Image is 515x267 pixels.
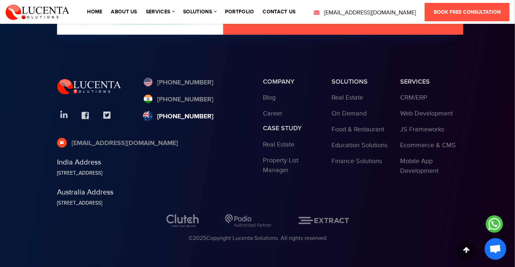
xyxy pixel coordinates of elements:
[400,94,427,101] a: CRM/ERP
[143,78,214,88] a: [PHONE_NUMBER]
[166,214,199,227] img: Clutch
[332,141,388,149] a: Education Solutions
[57,200,252,207] div: [STREET_ADDRESS]
[57,139,178,148] a: [EMAIL_ADDRESS][DOMAIN_NAME]
[57,188,252,197] h5: Australia Address
[425,3,510,21] a: Book Free Consultation
[332,110,367,117] a: On Demand
[434,9,501,15] span: Book Free Consultation
[332,78,389,86] h3: Solutions
[263,157,298,174] a: Property List Manager
[143,112,214,122] a: [PHONE_NUMBER]
[400,78,458,86] h3: services
[298,217,349,224] img: EXTRACT
[400,126,444,133] a: JS Frameworks
[57,78,121,95] img: Lucenta Solutions
[57,170,252,177] div: [STREET_ADDRESS]
[146,9,174,14] a: services
[485,238,506,260] div: Open chat
[87,9,102,14] a: Home
[400,141,456,149] a: Ecommerce & CMS
[57,158,252,167] h5: India Address
[143,95,214,105] a: [PHONE_NUMBER]
[263,9,296,14] a: contact us
[183,9,216,14] a: solutions
[400,157,438,175] a: Mobile App Development
[111,9,137,14] a: About Us
[5,4,70,20] img: Lucenta Solutions
[263,124,321,132] h3: Case study
[263,78,321,86] h3: Company
[400,110,453,117] a: Web Development
[263,94,276,101] a: Blog
[313,9,416,17] a: [EMAIL_ADDRESS][DOMAIN_NAME]
[225,9,254,14] a: portfolio
[332,94,363,101] a: Real Estate
[57,234,458,243] div: © Copyright Lucenta Solutions. All rights reserved
[332,126,384,133] a: Food & Restaurant
[332,157,382,165] a: Finance Solutions
[263,110,282,117] a: Career
[225,214,272,227] img: Podio
[193,235,206,242] span: 2025
[263,141,294,148] a: Real Estate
